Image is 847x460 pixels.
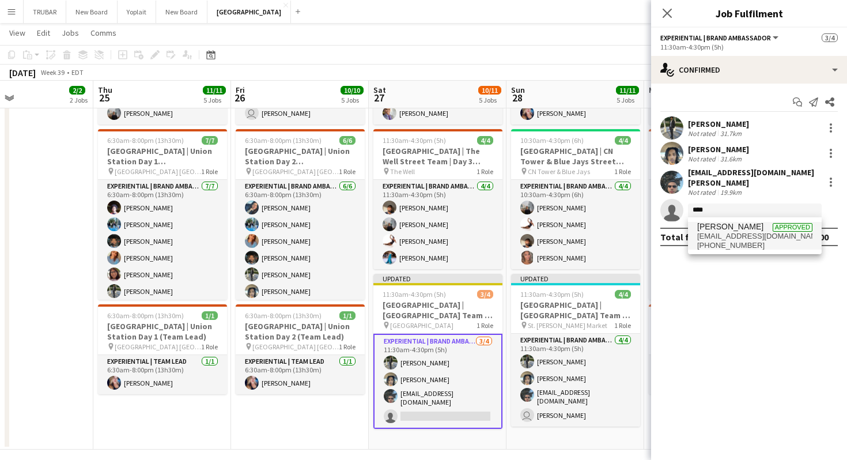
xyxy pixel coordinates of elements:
h3: [GEOGRAPHIC_DATA] | Union Station Day 2 ([GEOGRAPHIC_DATA] Ambassasdors) [236,146,365,167]
span: Thu [98,85,112,95]
div: Updated11:30am-4:30pm (5h)3/4[GEOGRAPHIC_DATA] | [GEOGRAPHIC_DATA] Team | Day 3 (Brand Ambassador... [373,274,502,429]
span: 11:30am-4:30pm (5h) [383,290,446,299]
h3: [GEOGRAPHIC_DATA] | [GEOGRAPHIC_DATA] Team | Day 3 (Brand Ambassadors) [373,300,502,321]
button: Yoplait [118,1,156,23]
app-job-card: Updated11:30am-4:30pm (5h)4/4[GEOGRAPHIC_DATA] | [GEOGRAPHIC_DATA] Team | Day 4 (Brand Ambassador... [511,274,640,427]
app-card-role: Experiential | Brand Ambassador6/66:30am-8:00pm (13h30m)[PERSON_NAME][PERSON_NAME][PERSON_NAME][P... [236,180,365,303]
app-job-card: 10:30am-4:30pm (6h)4/4[GEOGRAPHIC_DATA] | CN Tower & Blue Jays Street Team | Day 4 (Brand Ambassa... [511,129,640,269]
h3: [GEOGRAPHIC_DATA] | Union Station Day 5 (Team Lead) [649,321,778,342]
div: Total fee [660,231,699,243]
a: Edit [32,25,55,40]
span: Approved [773,223,812,232]
button: TRUBAR [24,1,66,23]
span: 11/11 [203,86,226,95]
div: EDT [71,68,84,77]
span: St. [PERSON_NAME] Market [528,321,607,330]
div: Confirmed [651,56,847,84]
span: [GEOGRAPHIC_DATA] [GEOGRAPHIC_DATA] [115,342,201,351]
span: 11:30am-4:30pm (5h) [520,290,584,299]
span: 2/2 [69,86,85,95]
span: 4/4 [477,136,493,145]
span: View [9,28,25,38]
span: Comms [90,28,116,38]
span: Edit [37,28,50,38]
span: [GEOGRAPHIC_DATA] [GEOGRAPHIC_DATA] [252,342,339,351]
div: [PERSON_NAME] [688,119,749,129]
span: 10/11 [478,86,501,95]
div: Updated [373,274,502,283]
span: [GEOGRAPHIC_DATA] [GEOGRAPHIC_DATA] [252,167,339,176]
span: 1 Role [339,342,356,351]
span: 1 Role [477,321,493,330]
span: 6:30am-8:00pm (13h30m) [245,311,322,320]
div: 5 Jobs [617,96,638,104]
span: Experiential | Brand Ambassador [660,33,771,42]
button: [GEOGRAPHIC_DATA] [207,1,291,23]
span: The Well [390,167,415,176]
div: 5 Jobs [341,96,363,104]
div: 31.7km [718,129,744,138]
span: 4/4 [615,136,631,145]
span: 1/1 [202,311,218,320]
div: Not rated [688,129,718,138]
app-job-card: 11:30am-4:30pm (5h)4/4[GEOGRAPHIC_DATA] | The Well Street Team | Day 3 (Brand Ambassadors) The We... [373,129,502,269]
app-job-card: 6:30am-8:00pm (13h30m)6/6[GEOGRAPHIC_DATA] | Union Station Day 5 (Brand Ambassadors) [GEOGRAPHIC_... [649,129,778,300]
span: 11/11 [616,86,639,95]
span: [GEOGRAPHIC_DATA] [390,321,453,330]
app-card-role: Experiential | Brand Ambassador4/410:30am-4:30pm (6h)[PERSON_NAME][PERSON_NAME][PERSON_NAME][PERS... [511,180,640,269]
button: Experiential | Brand Ambassador [660,33,780,42]
app-job-card: 6:30am-8:00pm (13h30m)1/1[GEOGRAPHIC_DATA] | Union Station Day 1 (Team Lead) [GEOGRAPHIC_DATA] [G... [98,304,227,394]
div: 2 Jobs [70,96,88,104]
span: 1 Role [201,167,218,176]
div: 31.6km [718,154,744,163]
app-job-card: 6:30am-8:00pm (13h30m)1/1[GEOGRAPHIC_DATA] | Union Station Day 2 (Team Lead) [GEOGRAPHIC_DATA] [G... [236,304,365,394]
div: 5 Jobs [479,96,501,104]
span: 10/10 [341,86,364,95]
div: [PERSON_NAME] [688,144,749,154]
h3: [GEOGRAPHIC_DATA] | CN Tower & Blue Jays Street Team | Day 4 (Brand Ambassadors) [511,146,640,167]
span: 3/4 [822,33,838,42]
div: Updated [511,274,640,283]
span: 1 Role [201,342,218,351]
keeper-lock: Open Keeper Popup [803,203,817,217]
app-card-role: Experiential | Brand Ambassador6/66:30am-8:00pm (13h30m)[PERSON_NAME][PERSON_NAME][PERSON_NAME][P... [649,180,778,303]
span: 3/4 [477,290,493,299]
app-job-card: 6:30am-8:00pm (13h30m)7/7[GEOGRAPHIC_DATA] | Union Station Day 1 ([GEOGRAPHIC_DATA] Ambassasdors)... [98,129,227,300]
span: 11:30am-4:30pm (5h) [383,136,446,145]
span: Fri [236,85,245,95]
app-card-role: Experiential | Brand Ambassador7/76:30am-8:00pm (13h30m)[PERSON_NAME][PERSON_NAME][PERSON_NAME][P... [98,180,227,319]
app-job-card: 6:30am-8:00pm (13h30m)1/1[GEOGRAPHIC_DATA] | Union Station Day 5 (Team Lead) [GEOGRAPHIC_DATA] [G... [649,304,778,394]
div: Not rated [688,154,718,163]
span: 10:30am-4:30pm (6h) [520,136,584,145]
span: 25 [96,91,112,104]
span: 26 [234,91,245,104]
button: New Board [156,1,207,23]
div: Not rated [688,188,718,197]
h3: [GEOGRAPHIC_DATA] | Union Station Day 5 (Brand Ambassadors) [649,146,778,167]
app-card-role: Experiential | Team Lead1/16:30am-8:00pm (13h30m)[PERSON_NAME] [98,355,227,394]
span: 29 [647,91,664,104]
span: Sun [511,85,525,95]
span: 6:30am-8:00pm (13h30m) [245,136,322,145]
span: 1/1 [339,311,356,320]
span: 4/4 [615,290,631,299]
div: 19.9km [718,188,744,197]
app-job-card: 6:30am-8:00pm (13h30m)6/6[GEOGRAPHIC_DATA] | Union Station Day 2 ([GEOGRAPHIC_DATA] Ambassasdors)... [236,129,365,300]
app-card-role: Experiential | Brand Ambassador4/411:30am-4:30pm (5h)[PERSON_NAME][PERSON_NAME][EMAIL_ADDRESS][DO... [511,334,640,427]
span: 28 [509,91,525,104]
span: Sat [373,85,386,95]
app-card-role: Experiential | Team Lead1/16:30am-8:00pm (13h30m)[PERSON_NAME] [649,355,778,394]
span: Jobs [62,28,79,38]
app-card-role: Experiential | Team Lead1/16:30am-8:00pm (13h30m)[PERSON_NAME] [236,355,365,394]
h3: [GEOGRAPHIC_DATA] | [GEOGRAPHIC_DATA] Team | Day 4 (Brand Ambassadors) [511,300,640,321]
span: 6:30am-8:00pm (13h30m) [107,311,184,320]
span: 6/6 [339,136,356,145]
span: +16472424123 [697,241,812,250]
span: Mon [649,85,664,95]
